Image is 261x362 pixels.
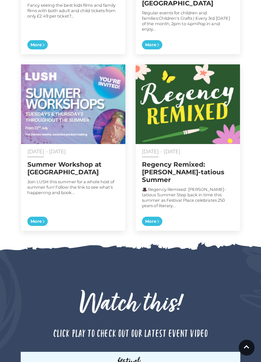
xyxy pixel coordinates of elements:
p: 🎩 Regency Remixed: [PERSON_NAME]-tatious Summer Step back in time this summer as Festival Place c... [142,187,234,208]
p: [DATE] - [DATE] [27,149,119,154]
a: [DATE] - [DATE] Regency Remixed: [PERSON_NAME]-tatious Summer 🎩 Regency Remixed: [PERSON_NAME]-ta... [136,64,240,231]
span: More [27,40,48,50]
p: Fancy seeing the best kids films and family films with both adult and child tickets from only £2.... [27,3,119,19]
span: More [142,40,162,50]
a: [DATE] - [DATE] Summer Workshop at [GEOGRAPHIC_DATA] Join LUSH this summer for a whole host of su... [21,64,125,231]
p: [DATE] - [DATE] [142,149,234,154]
h2: Summer Workshop at [GEOGRAPHIC_DATA] [27,161,119,176]
p: Join LUSH this summer for a whole host of summer fun! Follow the link to see what's happening and... [27,179,119,195]
span: More [27,217,48,226]
p: Regular events for children and families:Children's Crafts | Every 3rd [DATE] of the month, 2pm t... [142,10,234,32]
h2: Watch this! [21,289,240,320]
p: Click play to check out our latest event video [21,326,240,339]
span: More [142,217,162,226]
h2: Regency Remixed: [PERSON_NAME]-tatious Summer [142,161,234,184]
